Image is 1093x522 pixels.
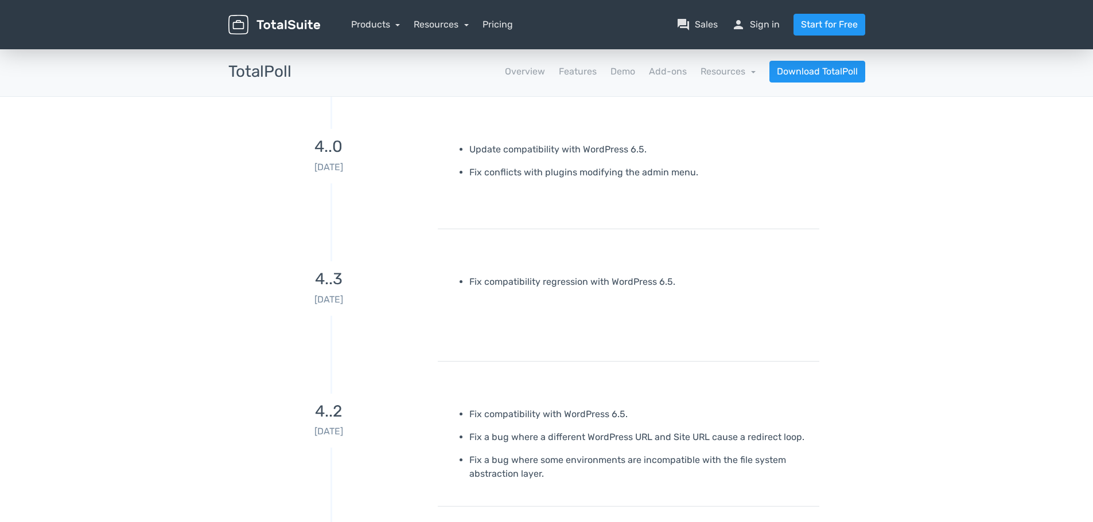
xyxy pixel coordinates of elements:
[228,138,429,156] h3: 4..0
[610,65,635,79] a: Demo
[732,18,745,32] span: person
[469,166,811,179] p: Fix conflicts with plugins modifying the admin menu.
[228,160,429,174] p: [DATE]
[701,66,756,77] a: Resources
[649,65,687,79] a: Add-ons
[732,18,780,32] a: personSign in
[505,65,545,79] a: Overview
[228,270,429,288] h3: 4..3
[676,18,718,32] a: question_answerSales
[228,15,320,35] img: TotalSuite for WordPress
[228,425,429,438] p: [DATE]
[351,19,400,30] a: Products
[228,403,429,421] h3: 4..2
[469,453,811,481] p: Fix a bug where some environments are incompatible with the file system abstraction layer.
[794,14,865,36] a: Start for Free
[469,275,811,289] p: Fix compatibility regression with WordPress 6.5.
[469,143,811,156] p: Update compatibility with WordPress 6.5.
[769,61,865,83] a: Download TotalPoll
[483,18,513,32] a: Pricing
[559,65,597,79] a: Features
[469,430,811,444] p: Fix a bug where a different WordPress URL and Site URL cause a redirect loop.
[469,407,811,421] p: Fix compatibility with WordPress 6.5.
[414,19,469,30] a: Resources
[676,18,690,32] span: question_answer
[228,293,429,307] p: [DATE]
[228,63,291,81] h3: TotalPoll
